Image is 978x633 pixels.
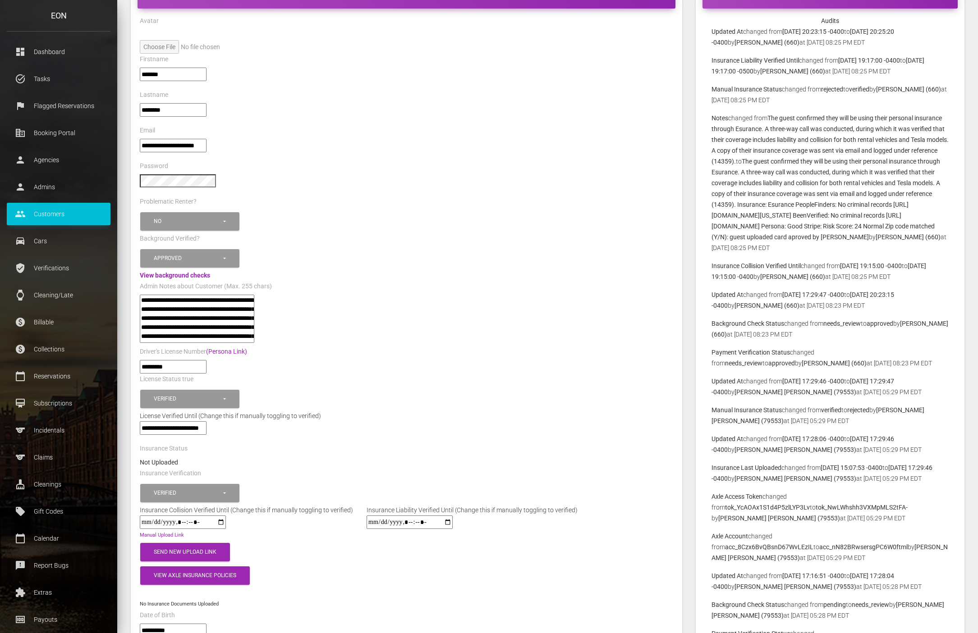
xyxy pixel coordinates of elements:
b: Updated At [712,435,743,442]
b: [DATE] 20:23:15 -0400 [782,28,844,35]
p: changed from to by at [DATE] 05:29 PM EDT [712,491,949,524]
button: No [140,212,239,231]
p: Extras [14,586,104,599]
p: Agencies [14,153,104,167]
p: changed from to by at [DATE] 08:25 PM EDT [712,260,949,282]
b: needs_review [725,360,762,367]
div: Insurance Liability Verified Until (Change this if manually toggling to verified) [360,505,584,515]
label: Avatar [140,17,159,26]
b: Updated At [712,28,743,35]
b: rejected [821,86,843,93]
b: [DATE] 19:17:00 -0400 [838,57,900,64]
p: Admins [14,180,104,194]
b: pending [823,601,846,608]
b: Manual Insurance Status [712,406,782,414]
b: [PERSON_NAME] [PERSON_NAME] (79553) [718,515,840,522]
b: [PERSON_NAME] (660) [802,360,867,367]
b: Manual Insurance Status [712,86,782,93]
b: [PERSON_NAME] (660) [760,68,825,75]
div: No [154,218,222,225]
p: Cars [14,234,104,248]
a: calendar_today Calendar [7,527,110,550]
p: Cleaning/Late [14,288,104,302]
a: person Agencies [7,149,110,171]
p: changed from to by at [DATE] 08:23 PM EDT [712,289,949,311]
label: Background Verified? [140,234,200,243]
label: Admin Notes about Customer (Max. 255 chars) [140,282,272,291]
b: Axle Access Token [712,493,762,500]
label: Insurance Verification [140,469,201,478]
b: [PERSON_NAME] (660) [735,39,799,46]
b: [PERSON_NAME] [PERSON_NAME] (79553) [735,446,856,453]
a: money Payouts [7,608,110,631]
b: [PERSON_NAME] [PERSON_NAME] (79553) [735,388,856,396]
p: Incidentals [14,424,104,437]
a: local_offer Gift Codes [7,500,110,523]
b: Updated At [712,572,743,579]
p: changed from to by at [DATE] 05:29 PM EDT [712,531,949,563]
b: Updated At [712,291,743,298]
a: Manual Upload Link [140,532,184,538]
a: (Persona Link) [206,348,247,355]
b: tok_NwLWhshh3VXMpMLS2tFA- [816,504,908,511]
b: [DATE] 19:15:00 -0400 [840,262,902,269]
b: [PERSON_NAME] (660) [876,233,941,241]
label: License Status true [140,375,193,384]
p: changed from to by at [DATE] 05:29 PM EDT [712,433,949,455]
button: Approved [140,249,239,268]
label: Firstname [140,55,168,64]
div: Verified [154,395,222,403]
b: Insurance Collision Verified Until [712,262,801,269]
div: Verified [154,489,222,497]
label: Date of Birth [140,611,175,620]
b: The guest confirmed they will be using their personal insurance through Esurance. A three-way cal... [712,114,949,165]
b: The guest confirmed they will be using their personal insurance through Esurance. A three-way cal... [712,158,940,241]
b: Payment Verification Status [712,349,790,356]
a: feedback Report Bugs [7,554,110,577]
a: flag Flagged Reservations [7,95,110,117]
b: Axle Account [712,533,748,540]
b: [PERSON_NAME] [PERSON_NAME] (79553) [735,475,856,482]
a: watch Cleaning/Late [7,284,110,306]
p: changed from to by at [DATE] 08:23 PM EDT [712,318,949,340]
strong: Not Uploaded [140,459,178,466]
b: [PERSON_NAME] (660) [876,86,941,93]
b: [PERSON_NAME] (660) [760,273,825,280]
a: extension Extras [7,581,110,604]
b: [PERSON_NAME] [PERSON_NAME] (79553) [735,583,856,590]
a: sports Incidentals [7,419,110,442]
a: cleaning_services Cleanings [7,473,110,496]
p: changed from to by at [DATE] 05:28 PM EDT [712,599,949,621]
b: rejected [847,406,869,414]
b: [DATE] 17:29:46 -0400 [782,378,844,385]
p: Verifications [14,261,104,275]
a: corporate_fare Booking Portal [7,122,110,144]
p: Claims [14,451,104,464]
b: Insurance Liability Verified Until [712,57,799,64]
p: Customers [14,207,104,221]
b: approved [867,320,893,327]
button: Send New Upload Link [140,543,230,561]
a: View background checks [140,272,210,279]
div: Approved [154,255,222,262]
p: Reservations [14,369,104,383]
b: Notes [712,114,728,122]
b: [DATE] 17:16:51 -0400 [782,572,844,579]
b: Updated At [712,378,743,385]
b: acc_8Czx6BvQBsnD67WvLEzIL [725,543,813,551]
div: License Verified Until (Change this if manually toggling to verified) [133,410,680,421]
small: No Insurance Documents Uploaded [140,601,219,607]
div: Insurance Collision Verified Until (Change this if manually toggling to verified) [133,505,360,515]
a: task_alt Tasks [7,68,110,90]
b: tok_YcAOAx1S1d4P5zlLYP3Lv [725,504,810,511]
p: Cleanings [14,478,104,491]
p: changed from to by at [DATE] 08:23 PM EDT [712,347,949,369]
label: Problematic Renter? [140,197,197,206]
a: paid Billable [7,311,110,333]
a: person Admins [7,176,110,198]
b: Insurance Last Uploaded [712,464,781,471]
label: Driver's License Number [140,347,247,356]
p: Gift Codes [14,505,104,518]
b: needs_review [823,320,861,327]
p: Billable [14,315,104,329]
